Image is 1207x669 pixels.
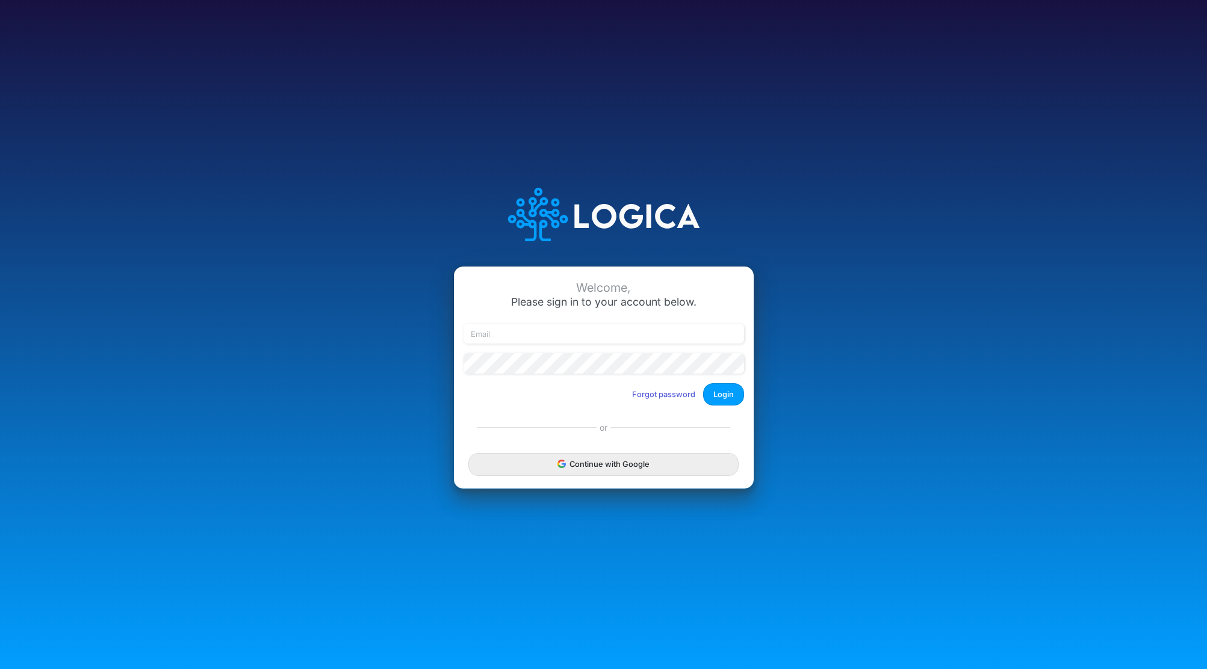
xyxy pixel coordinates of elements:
input: Email [464,324,744,344]
button: Forgot password [624,384,703,404]
button: Login [703,383,744,405]
div: Welcome, [464,281,744,295]
span: Please sign in to your account below. [511,295,697,308]
button: Continue with Google [468,453,738,475]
